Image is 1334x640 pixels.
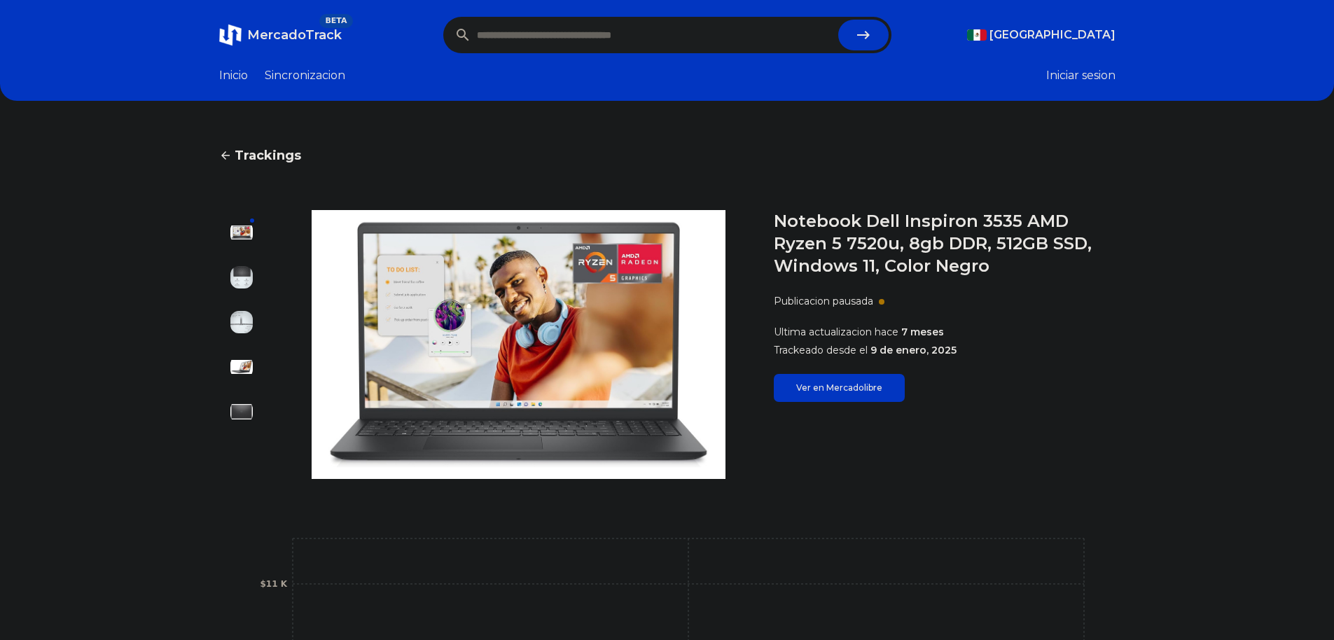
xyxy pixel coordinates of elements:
img: Notebook Dell Inspiron 3535 AMD Ryzen 5 7520u, 8gb DDR, 512GB SSD, Windows 11, Color Negro [230,311,253,333]
img: Notebook Dell Inspiron 3535 AMD Ryzen 5 7520u, 8gb DDR, 512GB SSD, Windows 11, Color Negro [230,356,253,378]
span: MercadoTrack [247,27,342,43]
img: Notebook Dell Inspiron 3535 AMD Ryzen 5 7520u, 8gb DDR, 512GB SSD, Windows 11, Color Negro [230,445,253,468]
tspan: $11 K [260,579,287,589]
img: Notebook Dell Inspiron 3535 AMD Ryzen 5 7520u, 8gb DDR, 512GB SSD, Windows 11, Color Negro [230,401,253,423]
img: Notebook Dell Inspiron 3535 AMD Ryzen 5 7520u, 8gb DDR, 512GB SSD, Windows 11, Color Negro [230,266,253,288]
span: BETA [319,14,352,28]
img: Notebook Dell Inspiron 3535 AMD Ryzen 5 7520u, 8gb DDR, 512GB SSD, Windows 11, Color Negro [230,221,253,244]
span: Trackeado desde el [774,344,868,356]
span: 9 de enero, 2025 [870,344,957,356]
button: [GEOGRAPHIC_DATA] [967,27,1116,43]
span: Trackings [235,146,301,165]
span: 7 meses [901,326,944,338]
span: Ultima actualizacion hace [774,326,898,338]
img: MercadoTrack [219,24,242,46]
img: Mexico [967,29,987,41]
span: [GEOGRAPHIC_DATA] [989,27,1116,43]
a: Inicio [219,67,248,84]
a: MercadoTrackBETA [219,24,342,46]
button: Iniciar sesion [1046,67,1116,84]
a: Trackings [219,146,1116,165]
img: Notebook Dell Inspiron 3535 AMD Ryzen 5 7520u, 8gb DDR, 512GB SSD, Windows 11, Color Negro [292,210,746,479]
a: Ver en Mercadolibre [774,374,905,402]
h1: Notebook Dell Inspiron 3535 AMD Ryzen 5 7520u, 8gb DDR, 512GB SSD, Windows 11, Color Negro [774,210,1116,277]
a: Sincronizacion [265,67,345,84]
p: Publicacion pausada [774,294,873,308]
